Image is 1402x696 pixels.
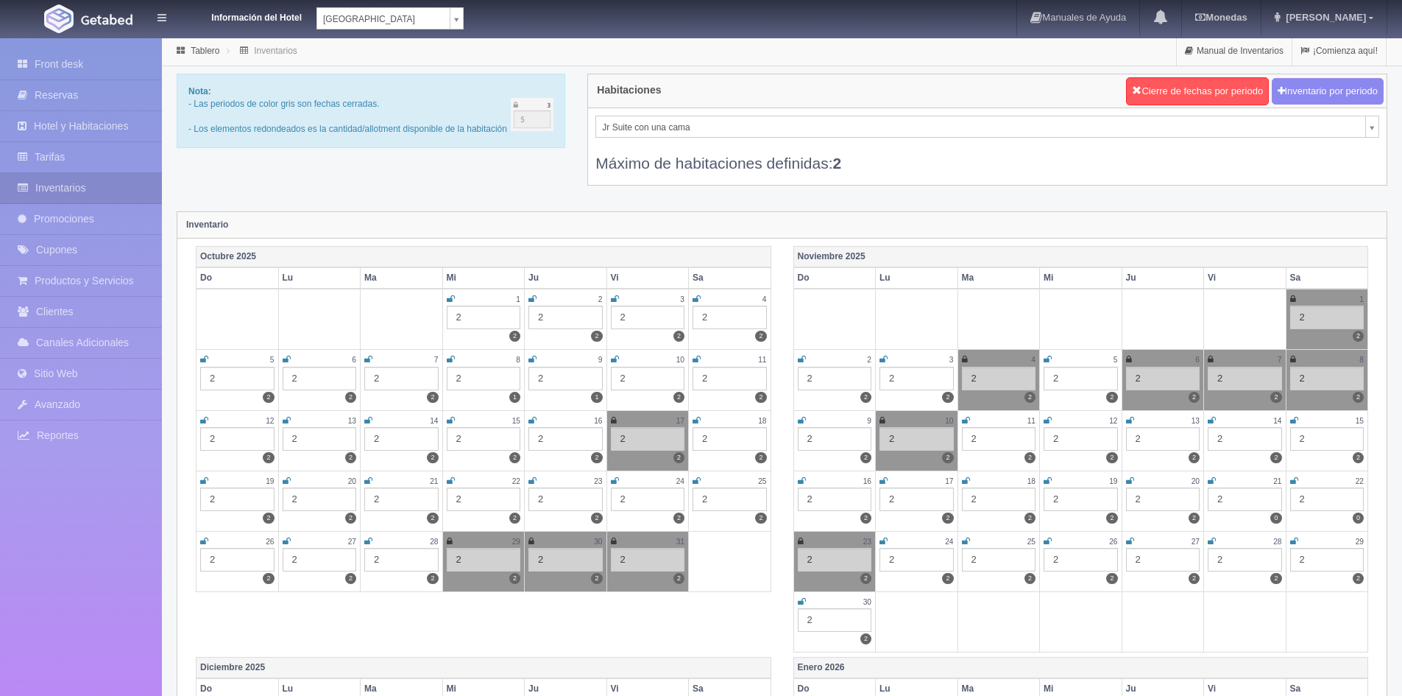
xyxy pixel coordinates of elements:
div: 2 [962,548,1036,572]
small: 28 [430,538,438,546]
div: 2 [528,367,603,390]
div: 2 [1126,427,1200,451]
label: 2 [263,452,274,463]
small: 1 [516,295,520,303]
label: 2 [673,513,684,524]
label: 2 [263,513,274,524]
label: 2 [1270,452,1281,463]
div: 2 [611,427,685,451]
label: 2 [755,513,766,524]
label: 2 [1353,392,1364,403]
label: 2 [860,452,871,463]
label: 2 [263,573,274,584]
div: 2 [1126,367,1200,390]
label: 2 [1106,452,1117,463]
small: 17 [676,417,684,425]
div: 2 [528,488,603,511]
small: 5 [1114,356,1118,364]
small: 15 [512,417,520,425]
label: 2 [509,513,520,524]
div: 2 [447,548,521,572]
small: 3 [949,356,954,364]
div: 2 [364,488,439,511]
small: 21 [430,477,438,485]
small: 26 [1109,538,1117,546]
label: 2 [942,513,953,524]
div: 2 [1208,367,1282,390]
small: 27 [1192,538,1200,546]
small: 6 [1195,356,1200,364]
small: 30 [863,598,871,606]
label: 0 [1353,513,1364,524]
th: Ma [957,267,1040,289]
div: 2 [447,367,521,390]
div: 2 [611,488,685,511]
div: 2 [528,306,603,329]
small: 3 [680,295,684,303]
label: 2 [673,573,684,584]
div: 2 [693,367,767,390]
div: 2 [1290,367,1364,390]
div: 2 [1208,548,1282,572]
label: 2 [427,452,438,463]
label: 2 [1024,392,1035,403]
label: 2 [345,452,356,463]
small: 10 [676,356,684,364]
label: 2 [345,513,356,524]
label: 2 [860,633,871,644]
label: 2 [1353,331,1364,342]
label: 2 [1024,573,1035,584]
div: 2 [283,427,357,451]
small: 23 [863,538,871,546]
label: 2 [427,573,438,584]
th: Do [793,267,876,289]
label: 2 [1270,573,1281,584]
div: 2 [693,427,767,451]
label: 2 [509,573,520,584]
th: Ju [525,267,607,289]
th: Lu [278,267,361,289]
div: - Las periodos de color gris son fechas cerradas. - Los elementos redondeados es la cantidad/allo... [177,74,565,148]
label: 2 [860,392,871,403]
label: 2 [1189,452,1200,463]
div: 2 [1044,548,1118,572]
label: 2 [1024,452,1035,463]
small: 19 [1109,477,1117,485]
label: 2 [591,452,602,463]
small: 10 [945,417,953,425]
label: 2 [509,331,520,342]
div: 2 [364,367,439,390]
label: 2 [942,392,953,403]
small: 6 [352,356,356,364]
label: 2 [1106,513,1117,524]
label: 2 [1106,573,1117,584]
small: 24 [945,538,953,546]
th: Noviembre 2025 [793,246,1368,267]
div: 2 [962,367,1036,390]
small: 21 [1273,477,1281,485]
span: [GEOGRAPHIC_DATA] [323,8,444,30]
small: 18 [758,417,766,425]
label: 2 [1024,513,1035,524]
label: 2 [942,573,953,584]
th: Vi [606,267,689,289]
th: Mi [442,267,525,289]
img: cutoff.png [511,98,554,131]
div: 2 [798,608,872,632]
label: 2 [1106,392,1117,403]
a: Inventarios [254,46,297,56]
label: 2 [1353,452,1364,463]
div: 2 [200,488,275,511]
label: 2 [1353,573,1364,584]
label: 2 [673,331,684,342]
label: 2 [591,573,602,584]
label: 2 [1270,392,1281,403]
div: 2 [1290,488,1364,511]
b: 2 [833,155,842,172]
small: 11 [1027,417,1035,425]
small: 29 [1356,538,1364,546]
th: Lu [876,267,958,289]
label: 2 [427,513,438,524]
label: 2 [942,452,953,463]
div: 2 [962,427,1036,451]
